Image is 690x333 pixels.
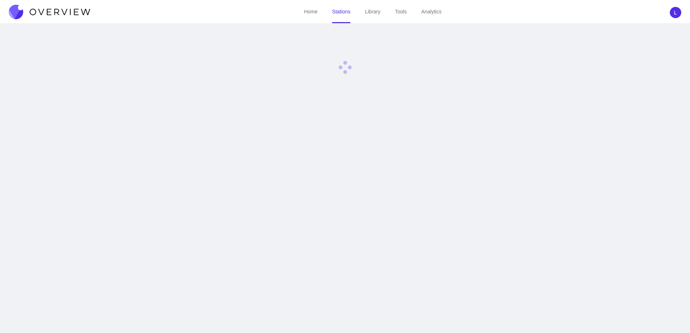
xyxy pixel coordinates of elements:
[395,9,407,14] a: Tools
[9,5,90,19] img: Overview
[365,9,380,14] a: Library
[304,9,317,14] a: Home
[670,7,681,18] img: avatar
[332,9,351,14] a: Stations
[421,9,442,14] a: Analytics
